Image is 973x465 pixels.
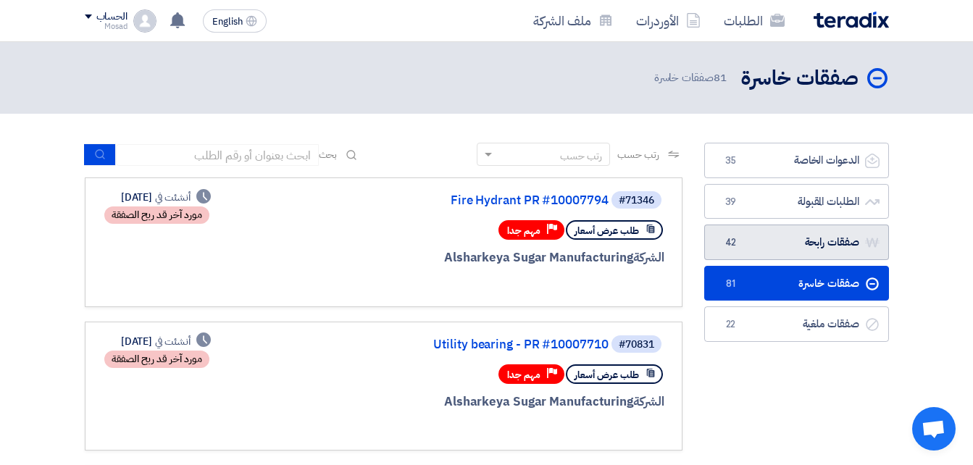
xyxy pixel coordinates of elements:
[155,190,190,205] span: أنشئت في
[560,148,602,164] div: رتب حسب
[104,351,209,368] div: مورد آخر قد ربح الصفقة
[575,368,639,382] span: طلب عرض أسعار
[741,64,859,93] h2: صفقات خاسرة
[912,407,956,451] div: Open chat
[704,225,889,260] a: صفقات رابحة42
[654,70,730,86] span: صفقات خاسرة
[121,190,211,205] div: [DATE]
[722,235,740,250] span: 42
[133,9,156,33] img: profile_test.png
[619,196,654,206] div: #71346
[116,144,319,166] input: ابحث بعنوان أو رقم الطلب
[575,224,639,238] span: طلب عرض أسعار
[319,194,609,207] a: Fire Hydrant PR #10007794
[316,248,664,267] div: Alsharkeya Sugar Manufacturing
[121,334,211,349] div: [DATE]
[704,306,889,342] a: صفقات ملغية22
[714,70,727,85] span: 81
[633,393,664,411] span: الشركة
[712,4,796,38] a: الطلبات
[85,22,128,30] div: Mosad
[722,277,740,291] span: 81
[704,184,889,219] a: الطلبات المقبولة39
[722,195,740,209] span: 39
[96,11,128,23] div: الحساب
[507,368,540,382] span: مهم جدا
[619,340,654,350] div: #70831
[704,266,889,301] a: صفقات خاسرة81
[704,143,889,178] a: الدعوات الخاصة35
[617,147,659,162] span: رتب حسب
[319,338,609,351] a: Utility bearing - PR #10007710
[522,4,625,38] a: ملف الشركة
[319,147,338,162] span: بحث
[633,248,664,267] span: الشركة
[722,154,740,168] span: 35
[155,334,190,349] span: أنشئت في
[212,17,243,27] span: English
[722,317,740,332] span: 22
[203,9,267,33] button: English
[625,4,712,38] a: الأوردرات
[507,224,540,238] span: مهم جدا
[814,12,889,28] img: Teradix logo
[104,206,209,224] div: مورد آخر قد ربح الصفقة
[316,393,664,411] div: Alsharkeya Sugar Manufacturing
